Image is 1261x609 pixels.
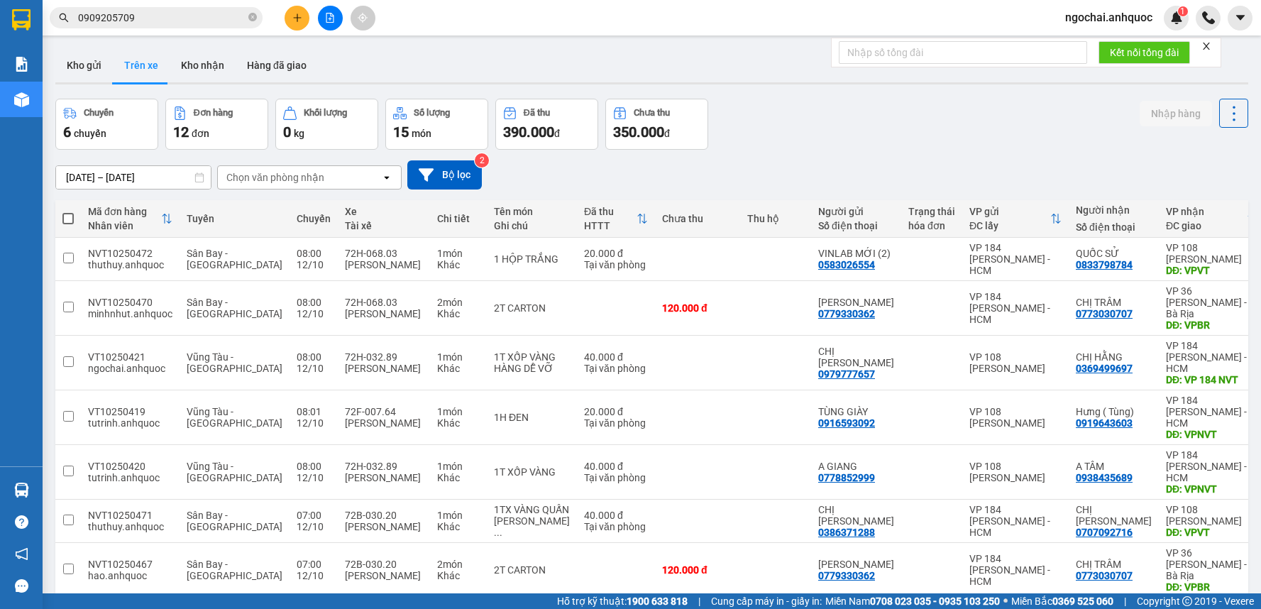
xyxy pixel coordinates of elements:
[1166,319,1258,331] div: DĐ: VPBR
[88,417,172,429] div: tutrinh.anhquoc
[524,108,550,118] div: Đã thu
[297,297,331,308] div: 08:00
[55,99,158,150] button: Chuyến6chuyến
[345,472,423,483] div: [PERSON_NAME]
[1003,598,1008,604] span: ⚪️
[88,559,172,570] div: NVT10250467
[494,564,570,576] div: 2T CARTON
[437,406,480,417] div: 1 món
[325,13,335,23] span: file-add
[345,206,423,217] div: Xe
[495,99,598,150] button: Đã thu390.000đ
[294,128,304,139] span: kg
[1076,308,1133,319] div: 0773030707
[192,128,209,139] span: đơn
[584,510,648,521] div: 40.000 đ
[437,308,480,319] div: Khác
[584,206,637,217] div: Đã thu
[15,579,28,593] span: message
[437,559,480,570] div: 2 món
[1076,504,1152,527] div: CHỊ NAN
[870,596,1000,607] strong: 0708 023 035 - 0935 103 250
[1166,547,1258,581] div: VP 36 [PERSON_NAME] - Bà Rịa
[908,206,955,217] div: Trạng thái
[187,510,282,532] span: Sân Bay - [GEOGRAPHIC_DATA]
[1052,596,1113,607] strong: 0369 525 060
[437,213,480,224] div: Chi tiết
[84,108,114,118] div: Chuyến
[297,559,331,570] div: 07:00
[698,593,700,609] span: |
[494,253,570,265] div: 1 HỘP TRẮNG
[437,570,480,581] div: Khác
[1166,395,1258,429] div: VP 184 [PERSON_NAME] - HCM
[584,248,648,259] div: 20.000 đ
[662,564,733,576] div: 120.000 đ
[297,417,331,429] div: 12/10
[345,406,423,417] div: 72F-007.64
[818,504,894,527] div: CHỊ NINH
[1076,406,1152,417] div: Hưng ( Tùng)
[584,521,648,532] div: Tại văn phòng
[345,351,423,363] div: 72H-032.89
[1166,242,1258,265] div: VP 108 [PERSON_NAME]
[584,363,648,374] div: Tại văn phòng
[1054,9,1164,26] span: ngochai.anhquoc
[1201,41,1211,51] span: close
[318,6,343,31] button: file-add
[194,108,233,118] div: Đơn hàng
[1166,265,1258,276] div: DĐ: VPVT
[437,248,480,259] div: 1 món
[818,220,894,231] div: Số điện thoại
[503,124,554,141] span: 390.000
[56,166,211,189] input: Select a date range.
[969,351,1062,374] div: VP 108 [PERSON_NAME]
[297,213,331,224] div: Chuyến
[78,10,246,26] input: Tìm tên, số ĐT hoặc mã đơn
[437,472,480,483] div: Khác
[747,213,804,224] div: Thu hộ
[15,547,28,561] span: notification
[1076,248,1152,259] div: QUỐC SỬ
[577,200,655,238] th: Toggle SortBy
[613,124,664,141] span: 350.000
[969,504,1062,538] div: VP 184 [PERSON_NAME] - HCM
[437,363,480,374] div: Khác
[1076,417,1133,429] div: 0919643603
[74,128,106,139] span: chuyến
[1166,285,1258,319] div: VP 36 [PERSON_NAME] - Bà Rịa
[63,124,71,141] span: 6
[414,108,450,118] div: Số lượng
[187,351,282,374] span: Vũng Tàu - [GEOGRAPHIC_DATA]
[345,259,423,270] div: [PERSON_NAME]
[1170,11,1183,24] img: icon-new-feature
[584,220,637,231] div: HTTT
[839,41,1087,64] input: Nhập số tổng đài
[351,6,375,31] button: aim
[55,48,113,82] button: Kho gửi
[345,297,423,308] div: 72H-068.03
[1076,363,1133,374] div: 0369499697
[88,259,172,270] div: thuthuy.anhquoc
[345,510,423,521] div: 72B-030.20
[437,259,480,270] div: Khác
[494,412,570,423] div: 1H ĐEN
[88,472,172,483] div: tutrinh.anhquoc
[627,596,688,607] strong: 1900 633 818
[494,351,570,363] div: 1T XỐP VÀNG
[297,248,331,259] div: 08:00
[88,206,161,217] div: Mã đơn hàng
[88,521,172,532] div: thuthuy.anhquoc
[584,472,648,483] div: Tại văn phòng
[14,92,29,107] img: warehouse-icon
[662,302,733,314] div: 120.000 đ
[494,466,570,478] div: 1T XỐP VÀNG
[584,351,648,363] div: 40.000 đ
[358,13,368,23] span: aim
[584,259,648,270] div: Tại văn phòng
[345,363,423,374] div: [PERSON_NAME]
[969,206,1050,217] div: VP gửi
[494,206,570,217] div: Tên món
[1166,581,1258,593] div: DĐ: VPBR
[412,128,431,139] span: món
